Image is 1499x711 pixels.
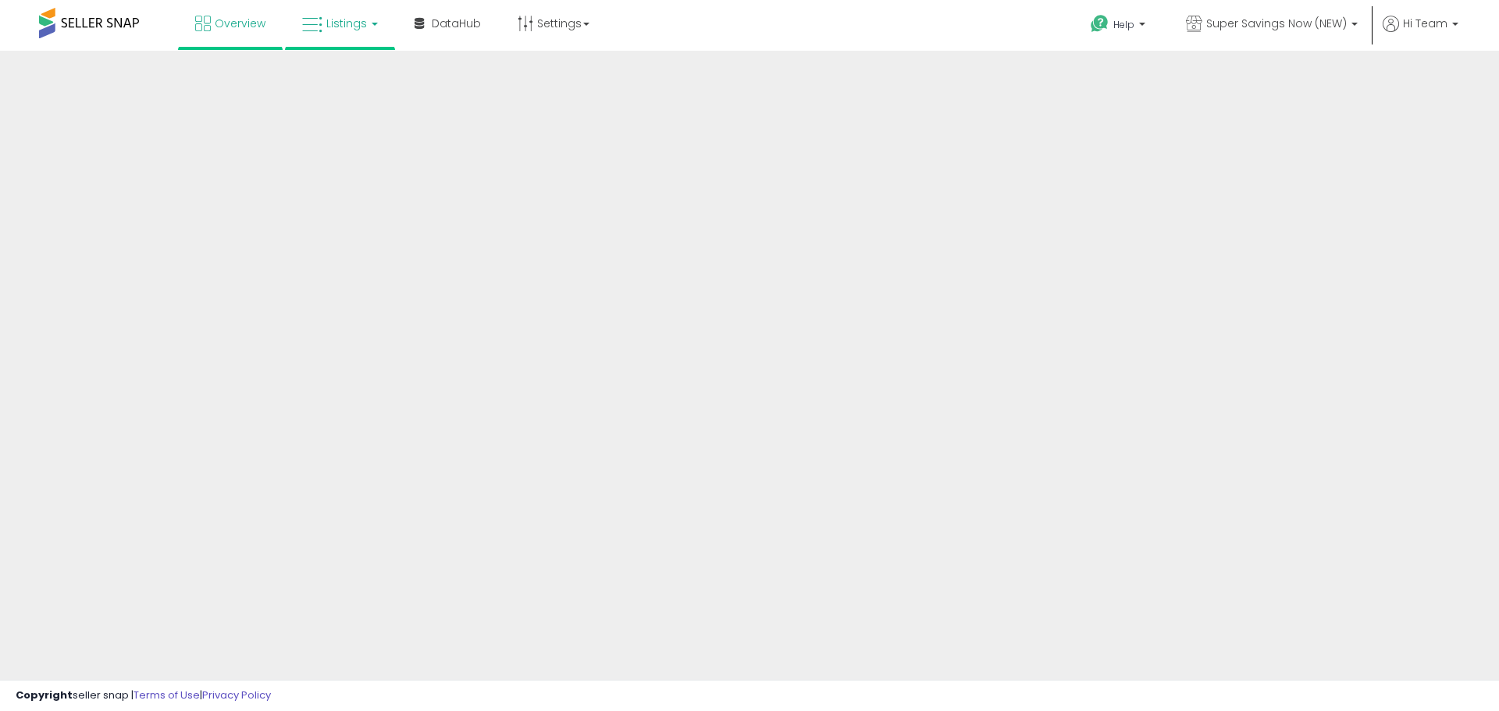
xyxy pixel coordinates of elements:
[326,16,367,31] span: Listings
[1090,14,1109,34] i: Get Help
[432,16,481,31] span: DataHub
[215,16,265,31] span: Overview
[134,688,200,702] a: Terms of Use
[1078,2,1161,51] a: Help
[1206,16,1347,31] span: Super Savings Now (NEW)
[16,688,73,702] strong: Copyright
[16,688,271,703] div: seller snap | |
[202,688,271,702] a: Privacy Policy
[1383,16,1458,51] a: Hi Team
[1113,18,1134,31] span: Help
[1403,16,1447,31] span: Hi Team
